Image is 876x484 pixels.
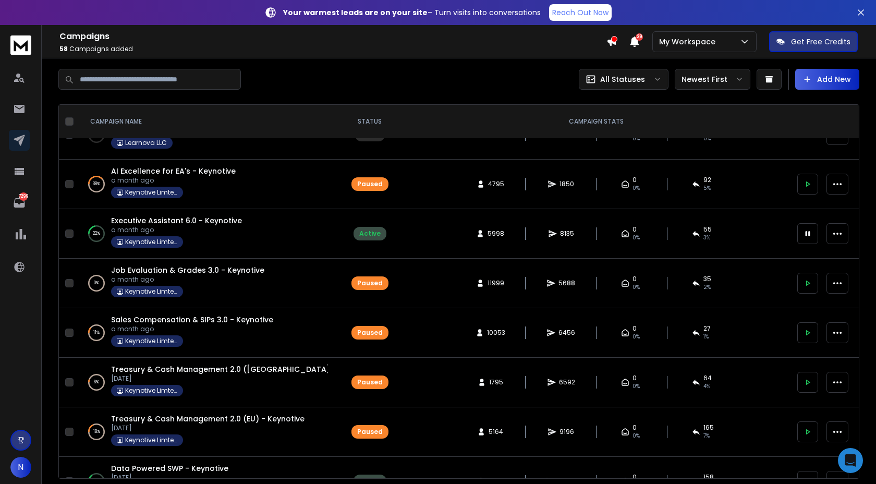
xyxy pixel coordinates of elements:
p: 22 % [93,228,100,239]
div: Paused [357,378,383,386]
span: 0 [632,374,637,382]
p: a month ago [111,325,273,333]
td: 18%Treasury & Cash Management 2.0 (EU) - Keynotive[DATE]Keynotive Limted [78,407,338,457]
td: 0%Job Evaluation & Grades 3.0 - Keynotivea month agoKeynotive Limted [78,259,338,308]
a: AI Excellence for EA's - Keynotive [111,166,236,176]
p: All Statuses [600,74,645,84]
span: 1 % [703,333,709,341]
span: 4795 [488,180,504,188]
a: Treasury & Cash Management 2.0 ([GEOGRAPHIC_DATA]) - Keynotive [111,364,379,374]
p: Get Free Credits [791,37,850,47]
div: Paused [357,329,383,337]
span: 0 [632,473,637,481]
span: 3 % [703,234,710,242]
p: Keynotive Limted [125,188,177,197]
span: 35 [703,275,711,283]
span: 1850 [559,180,574,188]
span: 165 [703,423,714,432]
td: 6%Treasury & Cash Management 2.0 ([GEOGRAPHIC_DATA]) - Keynotive[DATE]Keynotive Limted [78,358,338,407]
p: Campaigns added [59,45,606,53]
span: 0% [632,184,640,192]
span: 8135 [560,229,574,238]
strong: Your warmest leads are on your site [283,7,428,18]
p: 38 % [93,179,100,189]
p: Learnova LLC [125,139,167,147]
span: 158 [703,473,714,481]
span: 0 [632,176,637,184]
th: STATUS [338,105,401,139]
span: 0% [632,234,640,242]
span: 5688 [558,279,575,287]
a: 7299 [9,192,30,213]
span: 4 % [703,382,710,391]
span: 0 [632,423,637,432]
p: 6 % [94,377,99,388]
p: My Workspace [659,37,720,47]
p: [DATE] [111,374,328,383]
p: 18 % [93,427,100,437]
span: 58 [59,44,68,53]
span: 92 [703,176,711,184]
p: a month ago [111,275,264,284]
a: Treasury & Cash Management 2.0 (EU) - Keynotive [111,414,305,424]
span: 0% [632,382,640,391]
p: Keynotive Limted [125,386,177,395]
a: Job Evaluation & Grades 3.0 - Keynotive [111,265,264,275]
span: 0% [632,432,640,440]
h1: Campaigns [59,30,606,43]
p: Keynotive Limted [125,238,177,246]
p: a month ago [111,176,236,185]
span: 0 [632,225,637,234]
span: 10053 [487,329,505,337]
a: Executive Assistant 6.0 - Keynotive [111,215,242,226]
p: [DATE] [111,474,228,482]
span: 5 % [703,184,711,192]
td: 38%AI Excellence for EA's - Keynotivea month agoKeynotive Limted [78,160,338,209]
p: [DATE] [111,424,305,432]
button: Newest First [675,69,750,90]
span: 27 [703,324,711,333]
img: logo [10,35,31,55]
div: Open Intercom Messenger [838,448,863,473]
div: Paused [357,279,383,287]
button: N [10,457,31,478]
button: Get Free Credits [769,31,858,52]
div: Paused [357,428,383,436]
span: 1795 [489,378,503,386]
th: CAMPAIGN STATS [401,105,791,139]
span: 5164 [489,428,503,436]
p: – Turn visits into conversations [283,7,541,18]
td: 22%Executive Assistant 6.0 - Keynotivea month agoKeynotive Limted [78,209,338,259]
p: Keynotive Limted [125,287,177,296]
th: CAMPAIGN NAME [78,105,338,139]
span: 2 % [703,283,711,292]
span: 0 [632,275,637,283]
span: 0% [632,333,640,341]
span: 64 [703,374,712,382]
a: Sales Compensation & SIPs 3.0 - Keynotive [111,314,273,325]
p: a month ago [111,226,242,234]
p: 11 % [93,328,100,338]
p: 0 % [94,278,99,288]
span: 0% [703,135,711,143]
a: Data Powered SWP - Keynotive [111,463,228,474]
span: 6592 [559,378,575,386]
a: Reach Out Now [549,4,612,21]
p: Reach Out Now [552,7,609,18]
div: Active [359,229,381,238]
button: Add New [795,69,859,90]
td: 11%Sales Compensation & SIPs 3.0 - Keynotivea month agoKeynotive Limted [78,308,338,358]
span: 0% [632,135,640,143]
span: 9196 [559,428,574,436]
span: 29 [636,33,643,41]
span: 6456 [558,329,575,337]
